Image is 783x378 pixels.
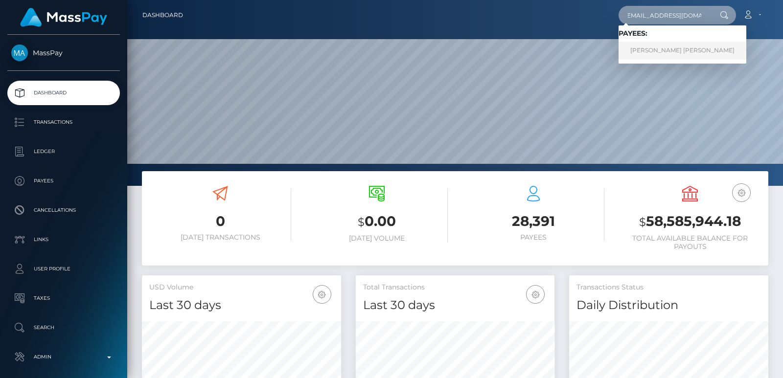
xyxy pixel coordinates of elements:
h6: Total Available Balance for Payouts [619,234,761,251]
a: Admin [7,345,120,369]
h4: Last 30 days [149,297,334,314]
a: Ledger [7,139,120,164]
a: Cancellations [7,198,120,222]
a: User Profile [7,257,120,281]
small: $ [639,215,646,229]
a: Dashboard [7,81,120,105]
h3: 58,585,944.18 [619,212,761,232]
p: Links [11,232,116,247]
img: MassPay Logo [20,8,107,27]
h5: Transactions Status [576,283,761,292]
a: Payees [7,169,120,193]
small: $ [358,215,365,229]
h4: Last 30 days [363,297,548,314]
img: MassPay [11,44,28,61]
p: Cancellations [11,203,116,218]
p: Admin [11,350,116,364]
h5: Total Transactions [363,283,548,292]
p: Dashboard [11,86,116,100]
a: Taxes [7,286,120,311]
p: Search [11,320,116,335]
a: Search [7,315,120,340]
p: User Profile [11,262,116,276]
a: Links [7,227,120,252]
h6: [DATE] Volume [306,234,448,243]
a: Transactions [7,110,120,134]
p: Payees [11,174,116,188]
h6: [DATE] Transactions [149,233,291,242]
h3: 28,391 [462,212,604,231]
a: [PERSON_NAME] [PERSON_NAME] [619,42,746,60]
input: Search... [619,6,711,24]
span: MassPay [7,48,120,57]
h4: Daily Distribution [576,297,761,314]
a: Dashboard [142,5,183,25]
p: Transactions [11,115,116,130]
h5: USD Volume [149,283,334,292]
h6: Payees: [619,29,746,38]
h6: Payees [462,233,604,242]
p: Ledger [11,144,116,159]
p: Taxes [11,291,116,306]
h3: 0.00 [306,212,448,232]
h3: 0 [149,212,291,231]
